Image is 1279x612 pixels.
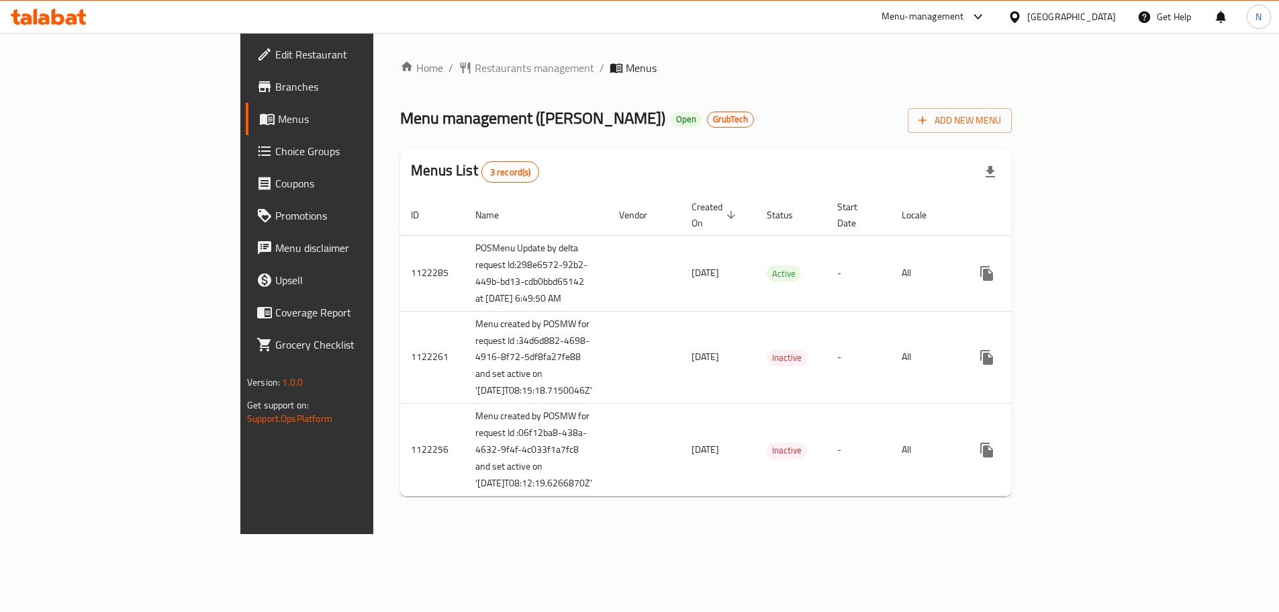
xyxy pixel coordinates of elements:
span: Coverage Report [275,304,443,320]
a: Edit Restaurant [246,38,454,71]
td: All [891,404,960,496]
div: Export file [974,156,1006,188]
span: Name [475,207,516,223]
a: Upsell [246,264,454,296]
a: Choice Groups [246,135,454,167]
span: Status [767,207,810,223]
span: 3 record(s) [482,166,539,179]
span: Coupons [275,175,443,191]
table: enhanced table [400,195,1110,497]
a: Support.OpsPlatform [247,410,332,427]
span: 1.0.0 [282,374,303,391]
li: / [600,60,604,76]
td: - [826,235,891,311]
td: - [826,404,891,496]
th: Actions [960,195,1110,236]
a: Menus [246,103,454,135]
span: Open [671,114,702,125]
td: Menu created by POSMW for request Id :34d6d882-4698-4916-8f72-5df8fa27fe88 and set active on '[DA... [465,311,608,404]
span: Restaurants management [475,60,594,76]
span: ID [411,207,436,223]
td: All [891,235,960,311]
span: Edit Restaurant [275,46,443,62]
span: Menu management ( [PERSON_NAME] ) [400,103,665,133]
button: Change Status [1003,434,1035,466]
span: [DATE] [692,348,719,365]
span: Add New Menu [918,112,1001,129]
span: Branches [275,79,443,95]
a: Coupons [246,167,454,200]
div: [GEOGRAPHIC_DATA] [1027,9,1116,24]
div: Open [671,112,702,128]
button: more [971,257,1003,290]
span: Version: [247,374,280,391]
button: more [971,341,1003,374]
button: Change Status [1003,257,1035,290]
span: Active [767,266,801,281]
span: [DATE] [692,441,719,458]
a: Restaurants management [459,60,594,76]
span: Grocery Checklist [275,337,443,353]
span: N [1256,9,1262,24]
span: GrubTech [708,114,753,125]
span: Upsell [275,272,443,288]
a: Promotions [246,200,454,232]
span: Locale [902,207,944,223]
a: Grocery Checklist [246,329,454,361]
span: Inactive [767,350,807,365]
span: Start Date [837,199,875,231]
span: Inactive [767,443,807,458]
div: Menu-management [882,9,964,25]
td: All [891,311,960,404]
div: Active [767,265,801,281]
div: Total records count [481,161,540,183]
td: - [826,311,891,404]
span: Vendor [619,207,665,223]
span: Menus [626,60,657,76]
span: Get support on: [247,396,309,414]
span: [DATE] [692,264,719,281]
span: Menu disclaimer [275,240,443,256]
span: Promotions [275,208,443,224]
td: POSMenu Update by delta request Id:298e6572-92b2-449b-bd13-cdb0bbd65142 at [DATE] 6:49:50 AM [465,235,608,311]
td: Menu created by POSMW for request Id :06f12ba8-438a-4632-9f4f-4c033f1a7fc8 and set active on '[DA... [465,404,608,496]
span: Choice Groups [275,143,443,159]
a: Branches [246,71,454,103]
div: Inactive [767,443,807,459]
button: Add New Menu [908,108,1012,133]
button: Change Status [1003,341,1035,374]
span: Menus [278,111,443,127]
nav: breadcrumb [400,60,1012,76]
span: Created On [692,199,740,231]
button: more [971,434,1003,466]
a: Coverage Report [246,296,454,329]
a: Menu disclaimer [246,232,454,264]
div: Inactive [767,350,807,366]
h2: Menus List [411,161,539,183]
